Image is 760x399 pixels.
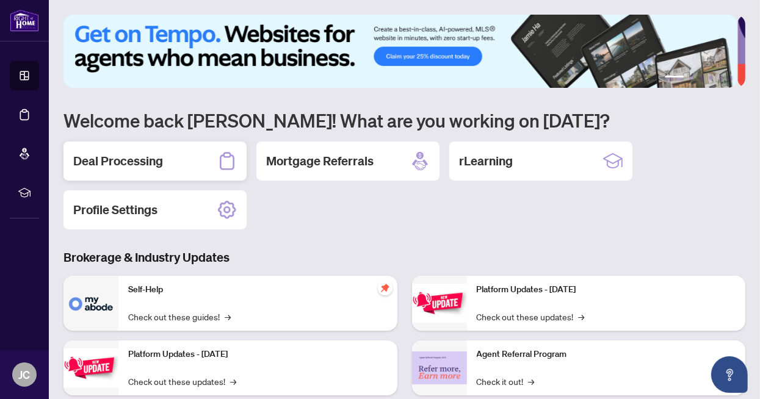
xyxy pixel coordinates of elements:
[689,76,694,81] button: 2
[266,153,374,170] h2: Mortgage Referrals
[529,375,535,388] span: →
[459,153,513,170] h2: rLearning
[711,356,748,393] button: Open asap
[477,310,585,323] a: Check out these updates!→
[63,276,118,331] img: Self-Help
[128,283,388,297] p: Self-Help
[412,284,467,322] img: Platform Updates - June 23, 2025
[225,310,231,323] span: →
[728,76,733,81] button: 6
[579,310,585,323] span: →
[128,348,388,361] p: Platform Updates - [DATE]
[412,351,467,385] img: Agent Referral Program
[230,375,236,388] span: →
[378,281,393,295] span: pushpin
[63,348,118,387] img: Platform Updates - September 16, 2025
[709,76,714,81] button: 4
[19,366,31,383] span: JC
[73,201,157,218] h2: Profile Settings
[73,153,163,170] h2: Deal Processing
[128,310,231,323] a: Check out these guides!→
[718,76,723,81] button: 5
[665,76,684,81] button: 1
[699,76,704,81] button: 3
[63,249,745,266] h3: Brokerage & Industry Updates
[128,375,236,388] a: Check out these updates!→
[477,348,736,361] p: Agent Referral Program
[10,9,39,32] img: logo
[477,283,736,297] p: Platform Updates - [DATE]
[477,375,535,388] a: Check it out!→
[63,15,737,88] img: Slide 0
[63,109,745,132] h1: Welcome back [PERSON_NAME]! What are you working on [DATE]?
